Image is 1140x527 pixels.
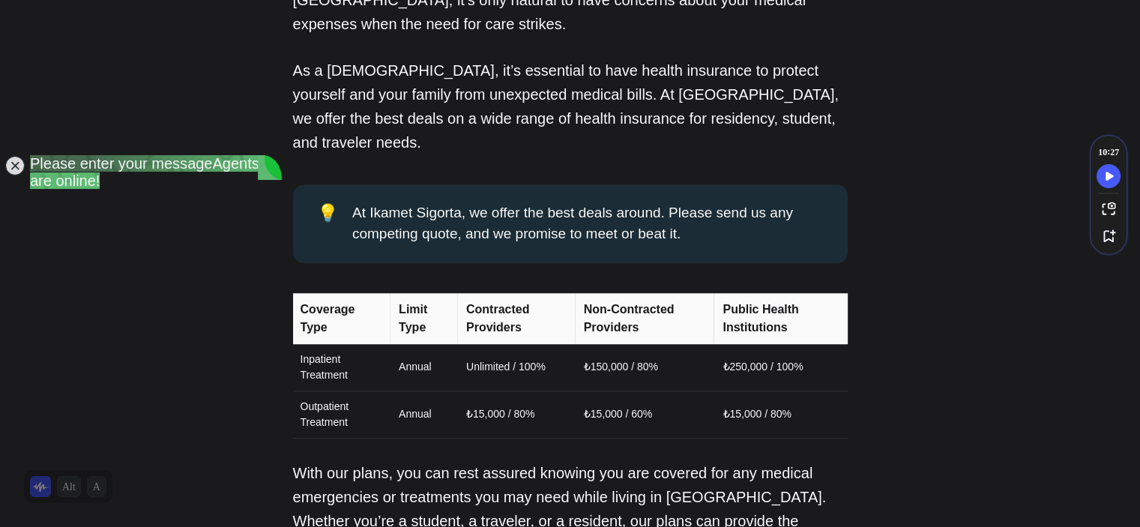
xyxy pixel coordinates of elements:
[457,293,575,344] th: Contracted Providers
[575,293,714,344] th: Non-Contracted Providers
[352,202,824,245] div: At Ikamet Sigorta, we offer the best deals around. Please send us any competing quote, and we pro...
[714,293,847,344] th: Public Health Institutions
[390,391,457,438] td: Annual
[390,293,457,344] th: Limit Type
[457,391,575,438] td: ₺15,000 / 80%
[293,293,390,344] th: Coverage Type
[457,344,575,391] td: Unlimited / 100%
[714,391,847,438] td: ₺15,000 / 80%
[293,344,390,391] td: Inpatient Treatment
[390,344,457,391] td: Annual
[293,391,390,438] td: Outpatient Treatment
[317,202,352,245] div: 💡
[293,58,848,154] p: As a [DEMOGRAPHIC_DATA], it’s essential to have health insurance to protect yourself and your fam...
[575,344,714,391] td: ₺150,000 / 80%
[714,344,847,391] td: ₺250,000 / 100%
[575,391,714,438] td: ₺15,000 / 60%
